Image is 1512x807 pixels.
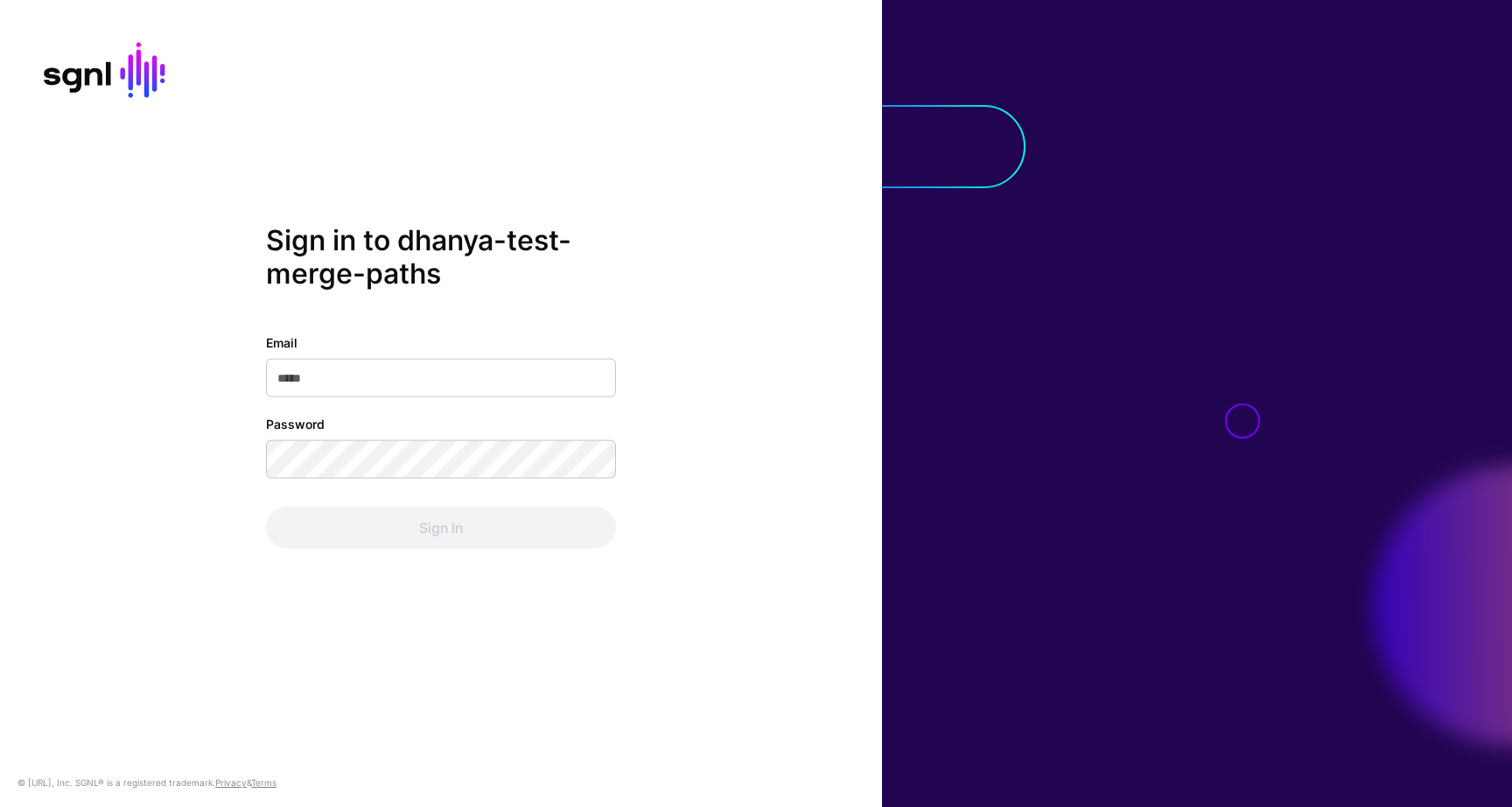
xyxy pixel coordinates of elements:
[251,777,276,788] a: Terms
[17,775,276,789] div: © [URL], Inc. SGNL® is a registered trademark. &
[215,777,247,788] a: Privacy
[266,414,325,432] label: Password
[266,333,297,351] label: Email
[266,224,616,291] h2: Sign in to dhanya-test-merge-paths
